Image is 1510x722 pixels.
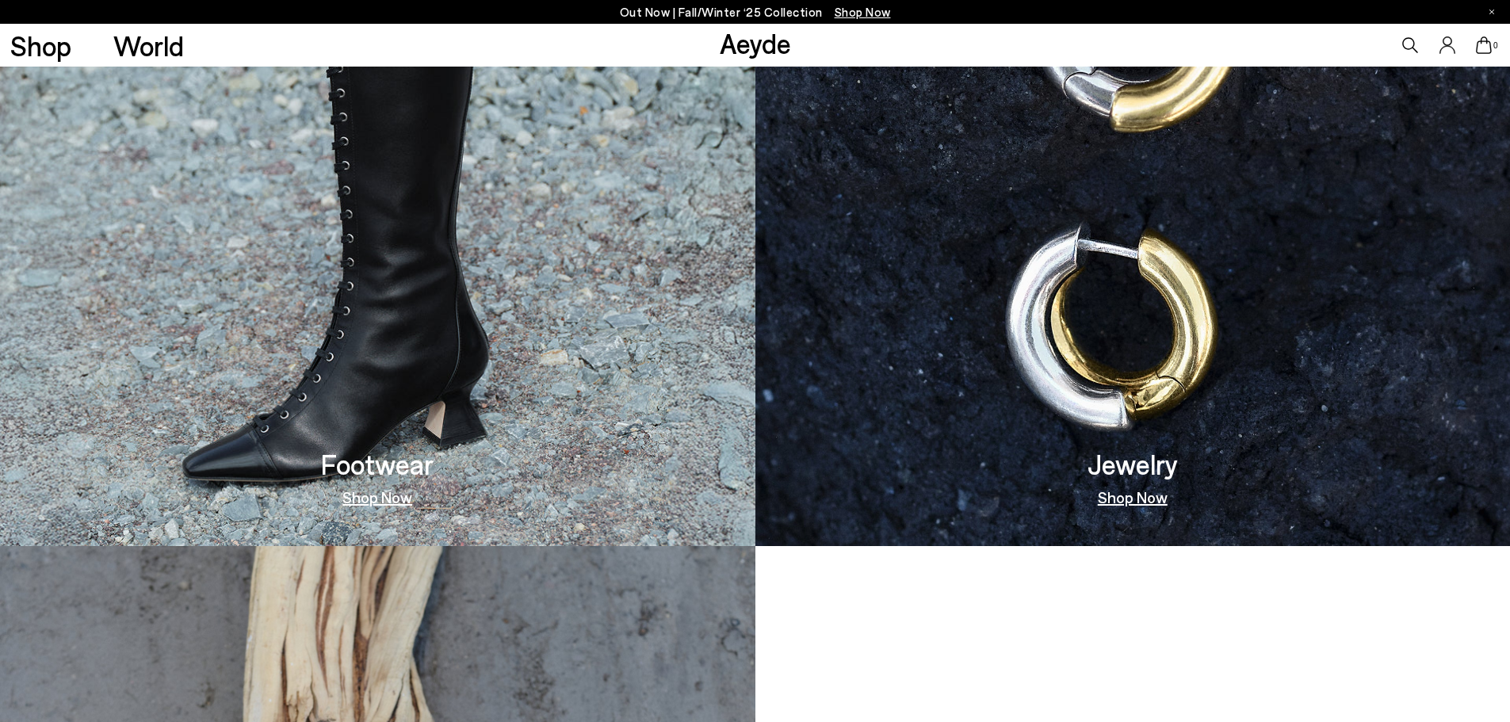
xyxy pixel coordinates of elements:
a: 0 [1476,36,1492,54]
h3: Jewelry [1088,450,1178,478]
a: Aeyde [720,26,791,59]
a: Shop Now [342,489,412,505]
h3: Footwear [321,450,434,478]
p: Out Now | Fall/Winter ‘25 Collection [620,2,891,22]
a: Shop [10,32,71,59]
a: Shop Now [1098,489,1168,505]
span: 0 [1492,41,1500,50]
span: Navigate to /collections/new-in [835,5,891,19]
a: World [113,32,184,59]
